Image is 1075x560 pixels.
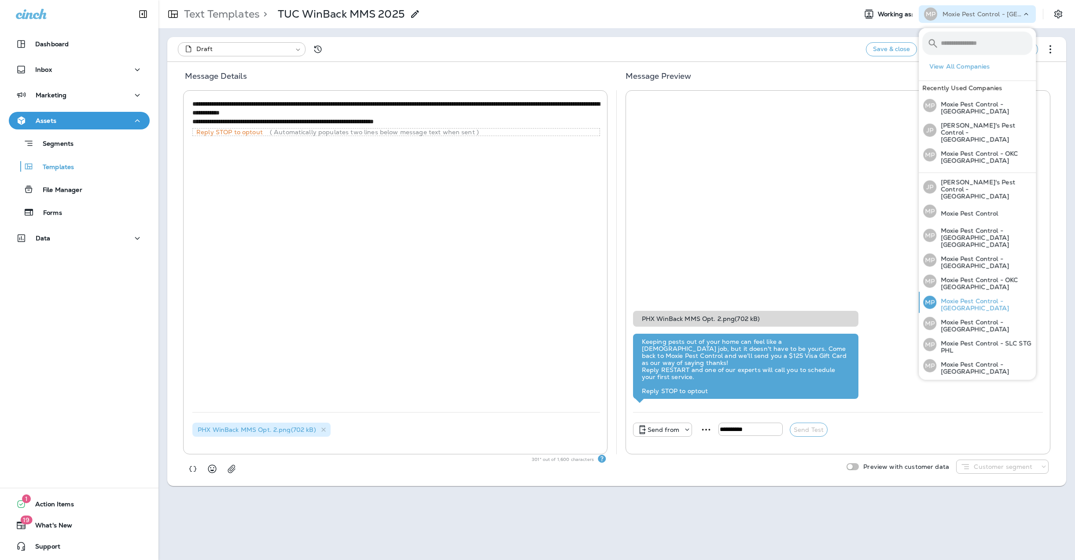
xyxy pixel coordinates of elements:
button: MPMoxie Pest Control - [GEOGRAPHIC_DATA] [919,313,1036,334]
div: JP [923,124,936,137]
p: TUC WinBack MMS 2025 [278,7,405,21]
button: MPMoxie Pest Control - [GEOGRAPHIC_DATA] [919,292,1036,313]
button: MPMoxie Pest Control - [GEOGRAPHIC_DATA] [919,355,1036,376]
p: [PERSON_NAME]'s Pest Control - [GEOGRAPHIC_DATA] [936,122,1032,143]
button: Segments [9,134,150,153]
div: MP [923,254,936,267]
button: View All Companies [926,60,1036,74]
p: Moxie Pest Control - [GEOGRAPHIC_DATA] [942,11,1022,18]
button: MPMoxie Pest Control - OKC [GEOGRAPHIC_DATA] [919,144,1036,166]
h5: Message Details [174,69,615,90]
div: PHX WinBack MMS Opt. 2.png(702 kB) [192,423,331,437]
button: MPMoxie Pest Control - OKC [GEOGRAPHIC_DATA] [919,271,1036,292]
p: Reply STOP to optout [193,129,270,136]
button: Templates [9,157,150,176]
button: 1Action Items [9,495,150,513]
p: Data [36,235,51,242]
div: MP [923,148,936,162]
span: PHX WinBack MMS Opt. 2.png ( 702 kB ) [198,426,316,434]
p: Moxie Pest Control - OKC [GEOGRAPHIC_DATA] [936,150,1032,164]
div: Text Segments Text messages are billed per segment. A single segment is typically 160 characters,... [597,454,606,463]
button: MPMoxie Pest Control - [GEOGRAPHIC_DATA] [919,250,1036,271]
button: Marketing [9,86,150,104]
button: JP[PERSON_NAME]'s Pest Control - [GEOGRAPHIC_DATA] [919,173,1036,201]
p: Text Templates [180,7,260,21]
div: MP [923,317,936,330]
button: File Manager [9,180,150,199]
span: Working as: [878,11,915,18]
div: MP [923,296,936,309]
p: Moxie Pest Control - [GEOGRAPHIC_DATA] [GEOGRAPHIC_DATA] [936,227,1032,248]
span: 1 [22,494,31,503]
button: JP[PERSON_NAME]'s Pest Control - [GEOGRAPHIC_DATA] [919,116,1036,144]
button: 19What's New [9,516,150,534]
h5: Message Preview [615,69,1059,90]
button: MPMoxie Pest Control [919,201,1036,221]
span: Draft [196,44,213,53]
button: MPMoxie Pest Control - [GEOGRAPHIC_DATA] [GEOGRAPHIC_DATA] [919,221,1036,250]
div: Keeping pests out of your home can feel like a [DEMOGRAPHIC_DATA] job, but it doesn't have to be ... [642,338,850,394]
p: [PERSON_NAME]'s Pest Control - [GEOGRAPHIC_DATA] [936,179,1032,200]
p: Moxie Pest Control - [GEOGRAPHIC_DATA] [936,298,1032,312]
div: JP [923,181,936,194]
p: Inbox [35,66,52,73]
button: Collapse Sidebar [131,5,155,23]
button: Assets [9,112,150,129]
span: Action Items [26,501,74,511]
p: > [260,7,267,21]
button: Settings [1050,6,1066,22]
p: Customer segment [974,463,1032,470]
span: What's New [26,522,72,532]
p: Preview with customer data [859,463,949,470]
button: Dashboard [9,35,150,53]
span: Support [26,543,60,553]
p: Assets [36,117,56,124]
div: MP [923,229,936,242]
div: MP [924,7,937,21]
button: View Changelog [309,41,327,58]
button: MPMoxie Pest Control - [GEOGRAPHIC_DATA] [919,95,1036,116]
p: Moxie Pest Control [936,210,998,217]
div: MP [923,275,936,288]
p: Forms [34,209,62,217]
button: Inbox [9,61,150,78]
div: Recently Used Companies [919,81,1036,95]
p: Moxie Pest Control - OKC [GEOGRAPHIC_DATA] [936,276,1032,291]
button: Save & close [866,42,917,56]
p: 301 * out of 1,600 characters [532,456,597,463]
div: MP [923,205,936,218]
p: Send from [648,426,679,433]
button: Support [9,538,150,555]
p: Marketing [36,92,66,99]
p: Moxie Pest Control - [GEOGRAPHIC_DATA] [936,101,1032,115]
span: 19 [20,516,32,524]
div: MP [923,99,936,112]
button: MPMoxie Pest Control - SLC STG PHL [919,334,1036,355]
p: File Manager [34,186,82,195]
p: Moxie Pest Control - [GEOGRAPHIC_DATA] [936,319,1032,333]
p: Moxie Pest Control - [GEOGRAPHIC_DATA] [936,361,1032,375]
button: Data [9,229,150,247]
button: Forms [9,203,150,221]
p: ( Automatically populates two lines below message text when sent ) [270,129,479,136]
p: Moxie Pest Control - SLC STG PHL [936,340,1032,354]
div: MP [923,359,936,372]
p: Dashboard [35,41,69,48]
div: MP [923,338,936,351]
p: Segments [34,140,74,149]
p: Templates [34,163,74,172]
p: Moxie Pest Control - [GEOGRAPHIC_DATA] [936,255,1032,269]
div: PHX WinBack MMS Opt. 2.png ( 702 kB ) [633,311,858,327]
